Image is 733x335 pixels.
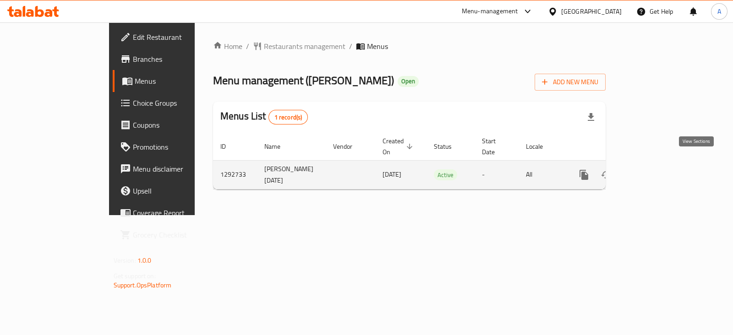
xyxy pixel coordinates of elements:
td: All [519,160,566,189]
a: Coverage Report [113,202,231,224]
li: / [349,41,352,52]
span: Edit Restaurant [133,32,224,43]
a: Support.OpsPlatform [114,279,172,291]
span: Branches [133,54,224,65]
a: Edit Restaurant [113,26,231,48]
span: Menus [367,41,388,52]
span: Get support on: [114,270,156,282]
td: - [475,160,519,189]
div: Export file [580,106,602,128]
span: [DATE] [383,168,401,180]
span: Restaurants management [264,41,345,52]
span: Add New Menu [542,76,598,88]
a: Grocery Checklist [113,224,231,246]
span: Active [434,170,457,180]
div: Open [398,76,419,87]
span: Coverage Report [133,207,224,218]
span: A [717,6,721,16]
span: Status [434,141,464,152]
h2: Menus List [220,109,308,124]
a: Menu disclaimer [113,158,231,180]
span: Menu management ( [PERSON_NAME] ) [213,70,394,91]
td: 1292733 [213,160,257,189]
th: Actions [566,133,668,161]
a: Menus [113,70,231,92]
span: Version: [114,254,136,266]
span: Open [398,77,419,85]
span: Choice Groups [133,97,224,108]
span: Vendor [333,141,364,152]
span: Start Date [482,135,508,157]
div: Total records count [268,110,308,124]
a: Promotions [113,136,231,158]
span: Upsell [133,185,224,196]
span: Grocery Checklist [133,229,224,240]
span: Menus [135,76,224,86]
table: enhanced table [213,133,668,189]
span: Coupons [133,119,224,130]
td: [PERSON_NAME] [DATE] [257,160,326,189]
div: Menu-management [462,6,518,17]
button: Add New Menu [535,74,606,91]
a: Upsell [113,180,231,202]
a: Branches [113,48,231,70]
span: Menu disclaimer [133,163,224,174]
a: Coupons [113,114,231,136]
nav: breadcrumb [213,41,606,52]
button: more [573,164,595,186]
span: 1 record(s) [269,113,308,122]
div: [GEOGRAPHIC_DATA] [561,6,622,16]
span: Created On [383,135,416,157]
button: Change Status [595,164,617,186]
span: Name [264,141,292,152]
span: Promotions [133,141,224,152]
span: 1.0.0 [137,254,152,266]
a: Choice Groups [113,92,231,114]
a: Restaurants management [253,41,345,52]
li: / [246,41,249,52]
span: Locale [526,141,555,152]
span: ID [220,141,238,152]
